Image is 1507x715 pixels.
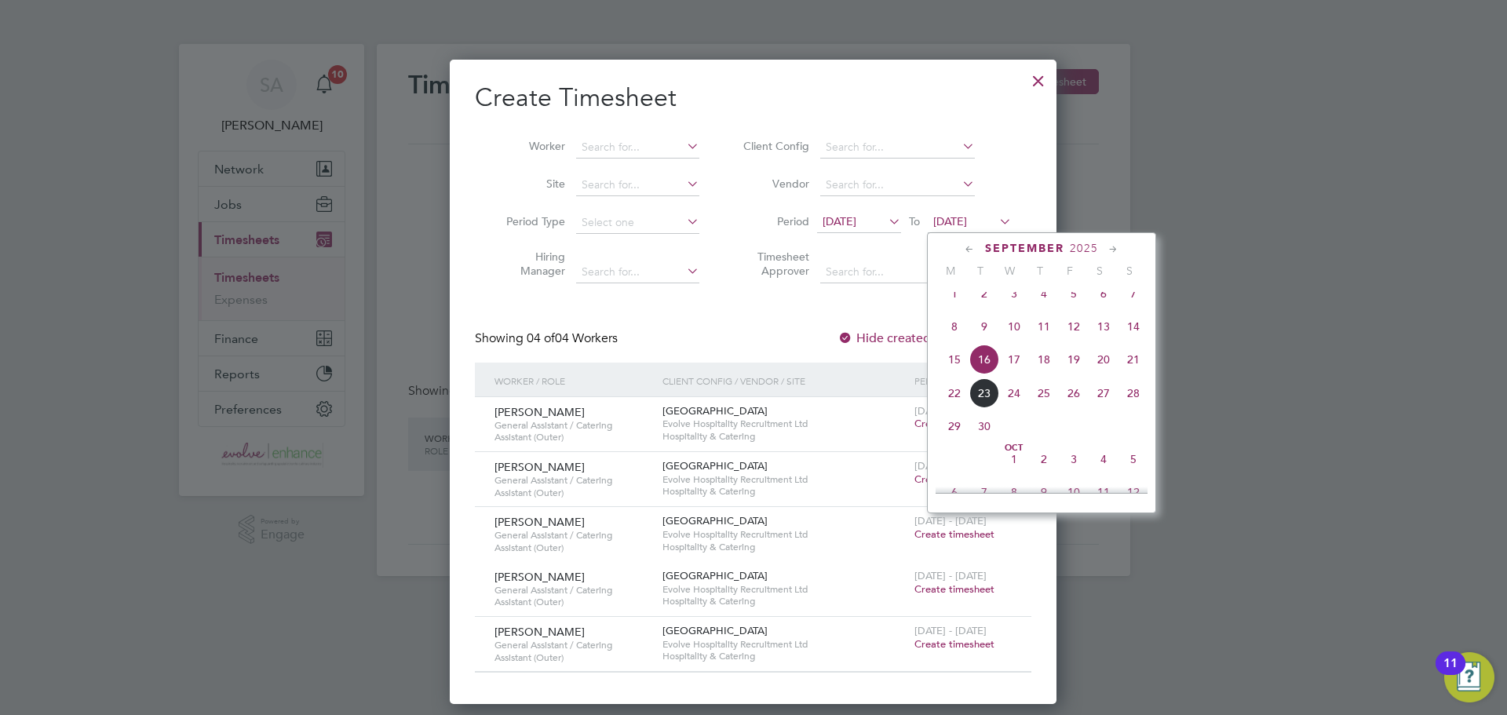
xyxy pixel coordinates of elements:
[662,595,907,607] span: Hospitality & Catering
[940,378,969,408] span: 22
[662,514,768,527] span: [GEOGRAPHIC_DATA]
[662,624,768,637] span: [GEOGRAPHIC_DATA]
[739,139,809,153] label: Client Config
[662,638,907,651] span: Evolve Hospitality Recruitment Ltd
[1070,242,1098,255] span: 2025
[995,264,1025,278] span: W
[576,212,699,234] input: Select one
[965,264,995,278] span: T
[999,444,1029,474] span: 1
[662,473,907,486] span: Evolve Hospitality Recruitment Ltd
[1029,345,1059,374] span: 18
[1443,663,1458,684] div: 11
[662,583,907,596] span: Evolve Hospitality Recruitment Ltd
[576,174,699,196] input: Search for...
[914,459,987,472] span: [DATE] - [DATE]
[1118,279,1148,308] span: 7
[999,345,1029,374] span: 17
[904,211,925,232] span: To
[494,625,585,639] span: [PERSON_NAME]
[1118,345,1148,374] span: 21
[969,378,999,408] span: 23
[494,460,585,474] span: [PERSON_NAME]
[1059,378,1089,408] span: 26
[494,474,651,498] span: General Assistant / Catering Assistant (Outer)
[1059,444,1089,474] span: 3
[1089,378,1118,408] span: 27
[936,264,965,278] span: M
[494,639,651,663] span: General Assistant / Catering Assistant (Outer)
[969,411,999,441] span: 30
[659,363,910,399] div: Client Config / Vendor / Site
[940,345,969,374] span: 15
[999,279,1029,308] span: 3
[662,430,907,443] span: Hospitality & Catering
[739,177,809,191] label: Vendor
[1118,477,1148,507] span: 12
[940,279,969,308] span: 1
[1059,279,1089,308] span: 5
[494,177,565,191] label: Site
[1089,477,1118,507] span: 11
[494,419,651,443] span: General Assistant / Catering Assistant (Outer)
[999,444,1029,452] span: Oct
[933,214,967,228] span: [DATE]
[527,330,618,346] span: 04 Workers
[914,637,994,651] span: Create timesheet
[475,82,1031,115] h2: Create Timesheet
[1059,345,1089,374] span: 19
[999,378,1029,408] span: 24
[1029,378,1059,408] span: 25
[1025,264,1055,278] span: T
[1089,345,1118,374] span: 20
[910,363,1016,399] div: Period
[985,242,1064,255] span: September
[837,330,997,346] label: Hide created timesheets
[1115,264,1144,278] span: S
[1444,652,1494,702] button: Open Resource Center, 11 new notifications
[914,404,987,418] span: [DATE] - [DATE]
[1059,312,1089,341] span: 12
[576,137,699,159] input: Search for...
[662,459,768,472] span: [GEOGRAPHIC_DATA]
[494,570,585,584] span: [PERSON_NAME]
[1029,279,1059,308] span: 4
[914,527,994,541] span: Create timesheet
[823,214,856,228] span: [DATE]
[662,528,907,541] span: Evolve Hospitality Recruitment Ltd
[494,515,585,529] span: [PERSON_NAME]
[662,569,768,582] span: [GEOGRAPHIC_DATA]
[662,650,907,662] span: Hospitality & Catering
[1059,477,1089,507] span: 10
[494,405,585,419] span: [PERSON_NAME]
[527,330,555,346] span: 04 of
[494,214,565,228] label: Period Type
[969,477,999,507] span: 7
[820,261,975,283] input: Search for...
[1118,312,1148,341] span: 14
[914,472,994,486] span: Create timesheet
[739,250,809,278] label: Timesheet Approver
[914,514,987,527] span: [DATE] - [DATE]
[475,330,621,347] div: Showing
[969,279,999,308] span: 2
[662,404,768,418] span: [GEOGRAPHIC_DATA]
[969,312,999,341] span: 9
[1029,444,1059,474] span: 2
[1029,312,1059,341] span: 11
[739,214,809,228] label: Period
[820,137,975,159] input: Search for...
[494,529,651,553] span: General Assistant / Catering Assistant (Outer)
[494,139,565,153] label: Worker
[1118,378,1148,408] span: 28
[914,569,987,582] span: [DATE] - [DATE]
[662,541,907,553] span: Hospitality & Catering
[1029,477,1059,507] span: 9
[914,582,994,596] span: Create timesheet
[662,485,907,498] span: Hospitality & Catering
[914,624,987,637] span: [DATE] - [DATE]
[820,174,975,196] input: Search for...
[914,417,994,430] span: Create timesheet
[1089,444,1118,474] span: 4
[1089,312,1118,341] span: 13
